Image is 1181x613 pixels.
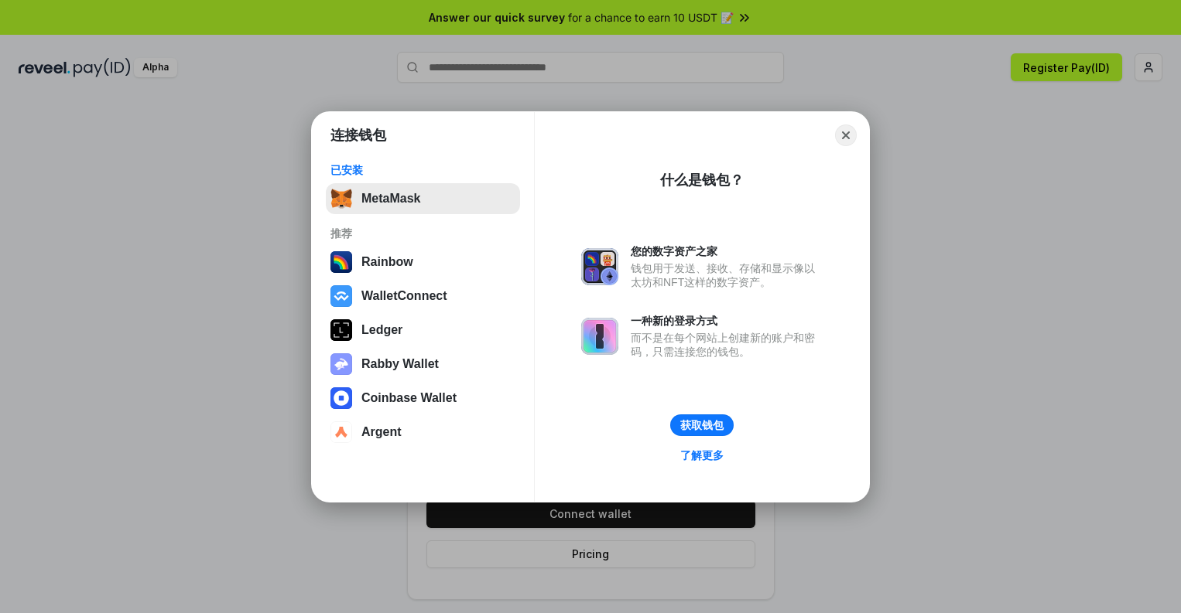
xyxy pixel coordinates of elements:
h1: 连接钱包 [330,126,386,145]
img: svg+xml,%3Csvg%20xmlns%3D%22http%3A%2F%2Fwww.w3.org%2F2000%2Fsvg%22%20fill%3D%22none%22%20viewBox... [330,353,352,375]
button: Close [835,124,857,146]
button: 获取钱包 [670,414,734,436]
div: 一种新的登录方式 [631,314,823,328]
div: 了解更多 [680,448,724,462]
button: Ledger [326,315,520,346]
div: Rainbow [361,255,413,269]
img: svg+xml,%3Csvg%20width%3D%22120%22%20height%3D%22120%22%20viewBox%3D%220%200%20120%20120%22%20fil... [330,251,352,273]
a: 了解更多 [671,445,733,465]
button: Rainbow [326,247,520,278]
div: 已安装 [330,163,515,177]
div: 推荐 [330,226,515,240]
div: Rabby Wallet [361,357,439,371]
div: Coinbase Wallet [361,391,457,405]
div: Argent [361,425,402,439]
div: MetaMask [361,192,420,206]
img: svg+xml,%3Csvg%20fill%3D%22none%22%20height%3D%2233%22%20viewBox%3D%220%200%2035%2033%22%20width%... [330,188,352,209]
button: Argent [326,417,520,448]
img: svg+xml,%3Csvg%20width%3D%2228%22%20height%3D%2228%22%20viewBox%3D%220%200%2028%2028%22%20fill%3D... [330,387,352,409]
img: svg+xml,%3Csvg%20xmlns%3D%22http%3A%2F%2Fwww.w3.org%2F2000%2Fsvg%22%20width%3D%2228%22%20height%3... [330,319,352,341]
button: Rabby Wallet [326,349,520,380]
div: 什么是钱包？ [660,171,744,189]
div: 获取钱包 [680,418,724,432]
img: svg+xml,%3Csvg%20xmlns%3D%22http%3A%2F%2Fwww.w3.org%2F2000%2Fsvg%22%20fill%3D%22none%22%20viewBox... [581,248,618,285]
img: svg+xml,%3Csvg%20xmlns%3D%22http%3A%2F%2Fwww.w3.org%2F2000%2Fsvg%22%20fill%3D%22none%22%20viewBox... [581,318,618,355]
img: svg+xml,%3Csvg%20width%3D%2228%22%20height%3D%2228%22%20viewBox%3D%220%200%2028%2028%22%20fill%3D... [330,285,352,307]
img: svg+xml,%3Csvg%20width%3D%2228%22%20height%3D%2228%22%20viewBox%3D%220%200%2028%2028%22%20fill%3D... [330,421,352,443]
div: 您的数字资产之家 [631,244,823,258]
div: 钱包用于发送、接收、存储和显示像以太坊和NFT这样的数字资产。 [631,261,823,289]
div: Ledger [361,323,402,337]
div: WalletConnect [361,289,447,303]
button: MetaMask [326,183,520,214]
div: 而不是在每个网站上创建新的账户和密码，只需连接您的钱包。 [631,331,823,359]
button: WalletConnect [326,281,520,312]
button: Coinbase Wallet [326,383,520,414]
